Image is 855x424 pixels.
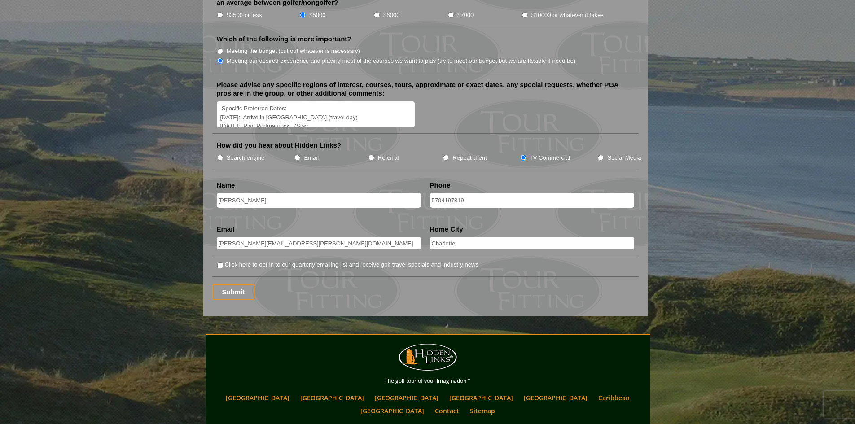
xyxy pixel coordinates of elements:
[217,181,235,190] label: Name
[227,47,360,56] label: Meeting the budget (cut out whatever is necessary)
[304,153,319,162] label: Email
[465,404,500,417] a: Sitemap
[217,80,634,98] label: Please advise any specific regions of interest, courses, tours, approximate or exact dates, any s...
[607,153,641,162] label: Social Media
[217,225,235,234] label: Email
[356,404,429,417] a: [GEOGRAPHIC_DATA]
[208,376,648,386] p: The golf tour of your imagination™
[227,57,576,66] label: Meeting our desired experience and playing most of the courses we want to play (try to meet our b...
[217,141,342,150] label: How did you hear about Hidden Links?
[452,153,487,162] label: Repeat client
[594,391,634,404] a: Caribbean
[445,391,517,404] a: [GEOGRAPHIC_DATA]
[296,391,368,404] a: [GEOGRAPHIC_DATA]
[457,11,474,20] label: $7000
[519,391,592,404] a: [GEOGRAPHIC_DATA]
[430,404,464,417] a: Contact
[430,181,451,190] label: Phone
[221,391,294,404] a: [GEOGRAPHIC_DATA]
[212,284,255,300] input: Submit
[227,11,262,20] label: $3500 or less
[217,35,351,44] label: Which of the following is more important?
[225,260,478,269] label: Click here to opt-in to our quarterly emailing list and receive golf travel specials and industry...
[378,153,399,162] label: Referral
[430,225,463,234] label: Home City
[370,391,443,404] a: [GEOGRAPHIC_DATA]
[309,11,325,20] label: $5000
[530,153,570,162] label: TV Commercial
[227,153,265,162] label: Search engine
[531,11,604,20] label: $10000 or whatever it takes
[383,11,399,20] label: $6000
